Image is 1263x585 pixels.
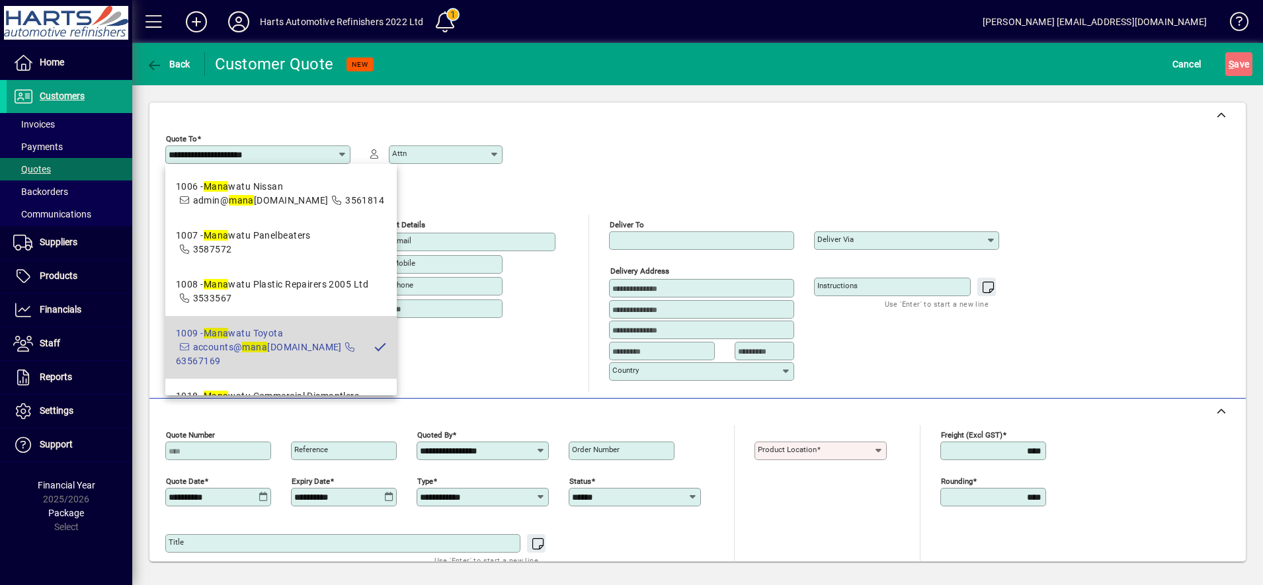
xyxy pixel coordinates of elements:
[13,209,91,219] span: Communications
[132,52,205,76] app-page-header-button: Back
[260,11,423,32] div: Harts Automotive Refinishers 2022 Ltd
[166,430,215,439] mat-label: Quote number
[7,293,132,327] a: Financials
[40,405,73,416] span: Settings
[13,164,51,175] span: Quotes
[40,338,60,348] span: Staff
[817,281,858,290] mat-label: Instructions
[7,46,132,79] a: Home
[40,91,85,101] span: Customers
[38,480,95,490] span: Financial Year
[983,11,1207,32] div: [PERSON_NAME] [EMAIL_ADDRESS][DOMAIN_NAME]
[1169,52,1205,76] button: Cancel
[569,476,591,485] mat-label: Status
[218,10,260,34] button: Profile
[40,371,72,382] span: Reports
[1229,54,1249,75] span: ave
[7,113,132,136] a: Invoices
[7,428,132,461] a: Support
[40,304,81,315] span: Financials
[572,445,620,454] mat-label: Order number
[143,52,194,76] button: Back
[392,258,415,268] mat-label: Mobile
[7,158,132,180] a: Quotes
[13,119,55,130] span: Invoices
[1172,54,1202,75] span: Cancel
[40,270,77,281] span: Products
[434,553,538,568] mat-hint: Use 'Enter' to start a new line
[169,319,195,329] mat-label: Country
[292,476,330,485] mat-label: Expiry date
[13,186,68,197] span: Backorders
[7,136,132,158] a: Payments
[7,260,132,293] a: Products
[169,537,184,547] mat-label: Title
[40,237,77,247] span: Suppliers
[294,445,328,454] mat-label: Reference
[817,235,854,244] mat-label: Deliver via
[392,280,413,290] mat-label: Phone
[1225,52,1252,76] button: Save
[758,445,817,454] mat-label: Product location
[941,476,973,485] mat-label: Rounding
[7,395,132,428] a: Settings
[40,439,73,449] span: Support
[1229,59,1234,69] span: S
[146,59,190,69] span: Back
[166,134,197,143] mat-label: Quote To
[612,366,639,375] mat-label: Country
[7,327,132,360] a: Staff
[7,203,132,225] a: Communications
[417,476,433,485] mat-label: Type
[1220,3,1246,46] a: Knowledge Base
[610,220,644,229] mat-label: Deliver To
[7,226,132,259] a: Suppliers
[48,508,84,518] span: Package
[333,210,354,231] button: Copy to Delivery address
[13,141,63,152] span: Payments
[352,60,368,69] span: NEW
[941,430,1002,439] mat-label: Freight (excl GST)
[7,361,132,394] a: Reports
[885,296,989,311] mat-hint: Use 'Enter' to start a new line
[215,54,334,75] div: Customer Quote
[40,57,64,67] span: Home
[392,236,411,245] mat-label: Email
[175,10,218,34] button: Add
[392,149,407,158] mat-label: Attn
[166,476,204,485] mat-label: Quote date
[7,180,132,203] a: Backorders
[417,430,452,439] mat-label: Quoted by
